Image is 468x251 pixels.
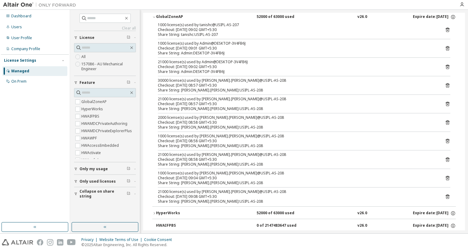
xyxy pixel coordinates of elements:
div: Expire date: [DATE] [413,223,456,229]
img: youtube.svg [67,239,76,246]
button: Only my usage [74,162,136,176]
div: HyperWorks [156,211,211,216]
span: Clear filter [127,191,130,196]
button: Only used licenses [74,175,136,188]
span: Clear filter [127,179,130,184]
div: Managed [11,69,29,74]
div: Checkout: [DATE] 09:08 GMT+5:30 [158,194,436,199]
div: 21000 license(s) used by Admin@DESKTOP-3V4FB6J [158,60,436,64]
div: Company Profile [11,46,40,51]
label: GlobalZoneAP [81,98,108,105]
div: 21000 license(s) used by [PERSON_NAME].[PERSON_NAME]@USIPL-AS-208 [158,189,436,194]
img: instagram.svg [47,239,53,246]
div: Checkout: [DATE] 08:57 GMT+5:30 [158,101,436,106]
div: Checkout: [DATE] 09:02 GMT+5:30 [158,27,436,32]
img: Altair One [3,2,79,8]
div: Cookie Consent [144,237,175,242]
label: HWAMDCPrivateAuthoring [81,120,129,127]
div: Share String: [PERSON_NAME].[PERSON_NAME]:USIPL-AS-208 [158,181,436,185]
button: License [74,31,136,44]
div: Expire date: [DATE] [413,14,456,20]
div: Share String: [PERSON_NAME].[PERSON_NAME]:USIPL-AS-208 [158,125,436,130]
span: Clear filter [127,35,130,40]
label: 157086 - AU Mechanical Engineer [81,60,136,73]
img: linkedin.svg [57,239,63,246]
div: Checkout: [DATE] 08:58 GMT+5:30 [158,157,436,162]
div: Dashboard [11,14,31,19]
div: 1000 license(s) used by Admin@DESKTOP-3V4FB6J [158,41,436,46]
div: Share String: Admin:DESKTOP-3V4FB6J [158,69,436,74]
label: HWAWPF [81,135,98,142]
label: HWAcufwh [81,156,101,164]
div: 1000 license(s) used by tanishc@USIPL-AS-207 [158,22,436,27]
span: Feature [80,80,95,85]
img: facebook.svg [37,239,43,246]
span: Clear filter [127,167,130,171]
div: Privacy [81,237,99,242]
div: 2000 license(s) used by [PERSON_NAME].[PERSON_NAME]@USIPL-AS-208 [158,115,436,120]
div: GlobalZoneAP [156,14,211,20]
div: Checkout: [DATE] 08:57 GMT+5:30 [158,83,436,88]
div: Share String: tanishc:USIPL-AS-207 [158,32,436,37]
button: HWAIFPBS0 of 2147483647 usedv26.0Expire date:[DATE] [156,219,456,232]
div: 21000 license(s) used by [PERSON_NAME].[PERSON_NAME]@USIPL-AS-208 [158,97,436,101]
div: v26.0 [357,223,367,229]
div: Checkout: [DATE] 09:01 GMT+5:30 [158,46,436,51]
div: On Prem [11,79,27,84]
span: Clear filter [127,80,130,85]
div: Share String: [PERSON_NAME].[PERSON_NAME]:USIPL-AS-208 [158,106,436,111]
span: Only used licenses [80,179,116,184]
div: Checkout: [DATE] 09:02 GMT+5:30 [158,64,436,69]
div: Website Terms of Use [99,237,144,242]
button: HyperWorks52000 of 63000 usedv26.0Expire date:[DATE] [152,207,456,220]
img: altair_logo.svg [2,239,33,246]
div: Share String: [PERSON_NAME].[PERSON_NAME]:USIPL-AS-208 [158,162,436,167]
div: User Profile [11,36,32,40]
div: HWAIFPBS [156,223,211,229]
div: v26.0 [357,211,367,216]
div: 1000 license(s) used by [PERSON_NAME].[PERSON_NAME]@USIPL-AS-208 [158,171,436,176]
div: License Settings [4,58,36,63]
label: HyperWorks [81,105,104,113]
div: Share String: [PERSON_NAME].[PERSON_NAME]:USIPL-AS-208 [158,199,436,204]
span: License [80,35,94,40]
div: 52000 of 63000 used [257,14,311,20]
label: HWAIFPBS [81,113,101,120]
div: Share String: Admin:DESKTOP-3V4FB6J [158,51,436,56]
div: 30000 license(s) used by [PERSON_NAME].[PERSON_NAME]@USIPL-AS-208 [158,78,436,83]
label: HWActivate [81,149,102,156]
div: Checkout: [DATE] 09:04 GMT+5:30 [158,176,436,181]
button: Collapse on share string [74,187,136,201]
div: Checkout: [DATE] 08:58 GMT+5:30 [158,120,436,125]
div: v26.0 [357,14,367,20]
button: GlobalZoneAP52000 of 63000 usedv26.0Expire date:[DATE] [152,10,456,24]
div: Share String: [PERSON_NAME].[PERSON_NAME]:USIPL-AS-208 [158,143,436,148]
button: Feature [74,76,136,89]
div: 52000 of 63000 used [257,211,311,216]
div: Share String: [PERSON_NAME].[PERSON_NAME]:USIPL-AS-208 [158,88,436,93]
div: Checkout: [DATE] 08:58 GMT+5:30 [158,139,436,143]
div: 0 of 2147483647 used [257,223,311,229]
div: 21000 license(s) used by [PERSON_NAME].[PERSON_NAME]@USIPL-AS-208 [158,152,436,157]
span: Collapse on share string [80,189,127,199]
span: Only my usage [80,167,108,171]
div: 1000 license(s) used by [PERSON_NAME].[PERSON_NAME]@USIPL-AS-208 [158,134,436,139]
div: Users [11,25,22,29]
label: HWAccessEmbedded [81,142,120,149]
label: All [81,53,87,60]
label: HWAMDCPrivateExplorerPlus [81,127,133,135]
p: © 2025 Altair Engineering, Inc. All Rights Reserved. [81,242,175,247]
div: Expire date: [DATE] [413,211,456,216]
a: Clear all [74,26,136,31]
